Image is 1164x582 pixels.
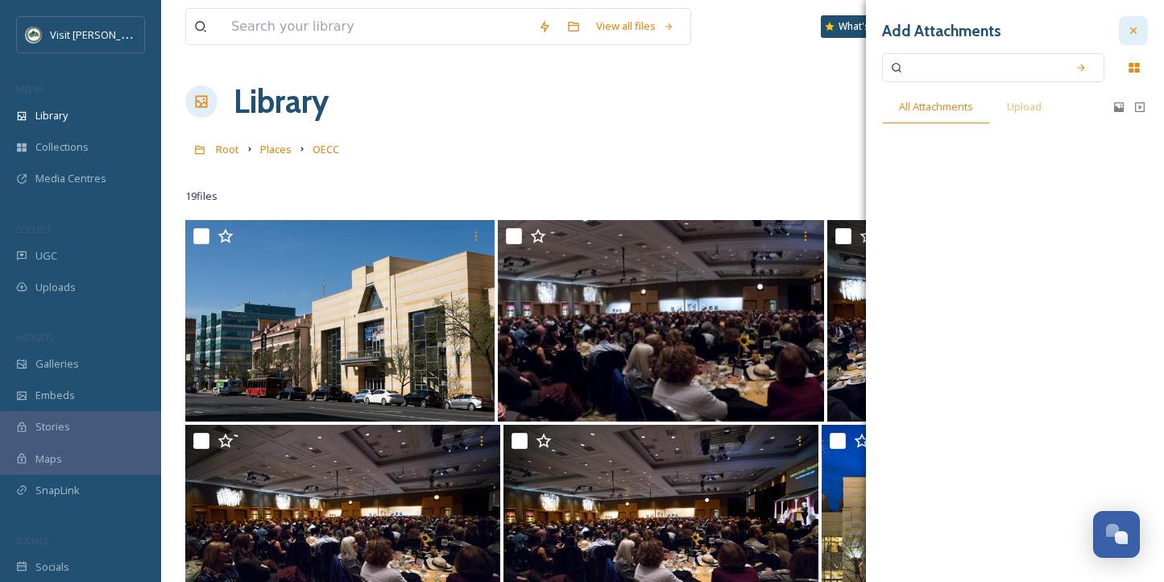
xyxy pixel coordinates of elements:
span: MEDIA [16,83,44,95]
h3: Add Attachments [882,19,1001,43]
a: OECC [313,139,339,159]
a: Library [234,77,329,126]
img: Unknown.png [26,27,42,43]
span: Upload [1007,99,1042,114]
span: Socials [35,559,69,575]
span: 19 file s [185,189,217,204]
span: Galleries [35,356,79,372]
span: OECC [313,142,339,156]
span: Embeds [35,388,75,403]
span: WIDGETS [16,331,53,343]
span: Visit [PERSON_NAME] [50,27,152,42]
a: View all files [588,10,682,42]
span: Stories [35,419,70,434]
span: SOCIALS [16,534,48,547]
button: Open Chat [1093,511,1140,558]
img: 171110_conf_egy-140.jpg [498,220,823,422]
span: Collections [35,139,89,155]
a: What's New [821,15,901,38]
span: Maps [35,451,62,467]
span: SnapLink [35,483,80,498]
span: Uploads [35,280,76,295]
a: Places [260,139,292,159]
span: COLLECT [16,223,51,235]
span: Media Centres [35,171,106,186]
span: UGC [35,248,57,264]
a: Root [216,139,239,159]
span: Library [35,108,68,123]
img: general-downtown-spring-urban-4-25-00015.jpg [185,220,495,422]
span: All Attachments [899,99,973,114]
span: Root [216,142,239,156]
input: Search your library [223,9,530,44]
span: Places [260,142,292,156]
img: 171110_conf_egy-139.jpg [827,220,1137,422]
